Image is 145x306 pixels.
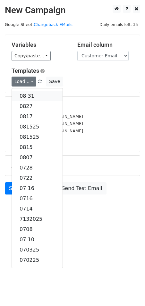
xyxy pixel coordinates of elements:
[12,51,51,61] a: Copy/paste...
[113,275,145,306] iframe: Chat Widget
[12,163,63,173] a: 0728
[12,204,63,214] a: 0714
[5,5,140,16] h2: New Campaign
[12,224,63,235] a: 0708
[5,182,26,194] a: Send
[12,91,63,101] a: 08 31
[12,101,63,112] a: 0827
[12,173,63,183] a: 0722
[12,132,63,142] a: 081525
[12,67,39,74] a: Templates
[77,41,133,48] h5: Email column
[12,214,63,224] a: 7132025
[12,112,63,122] a: 0817
[12,128,83,133] small: [EMAIL_ADDRESS][DOMAIN_NAME]
[12,77,36,87] a: Load...
[12,153,63,163] a: 0807
[12,121,83,126] small: [EMAIL_ADDRESS][DOMAIN_NAME]
[12,255,63,265] a: 070225
[97,22,140,27] a: Daily emails left: 35
[34,22,72,27] a: Chargeback EMails
[12,122,63,132] a: 081525
[12,235,63,245] a: 07 10
[12,114,83,119] small: [EMAIL_ADDRESS][DOMAIN_NAME]
[12,245,63,255] a: 070325
[12,142,63,153] a: 0815
[12,103,133,110] h5: 11 Recipients
[97,21,140,28] span: Daily emails left: 35
[12,41,68,48] h5: Variables
[5,22,72,27] small: Google Sheet:
[12,183,63,194] a: 07 16
[12,194,63,204] a: 0716
[46,77,63,87] button: Save
[12,162,133,169] h5: Advanced
[57,182,106,194] a: Send Test Email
